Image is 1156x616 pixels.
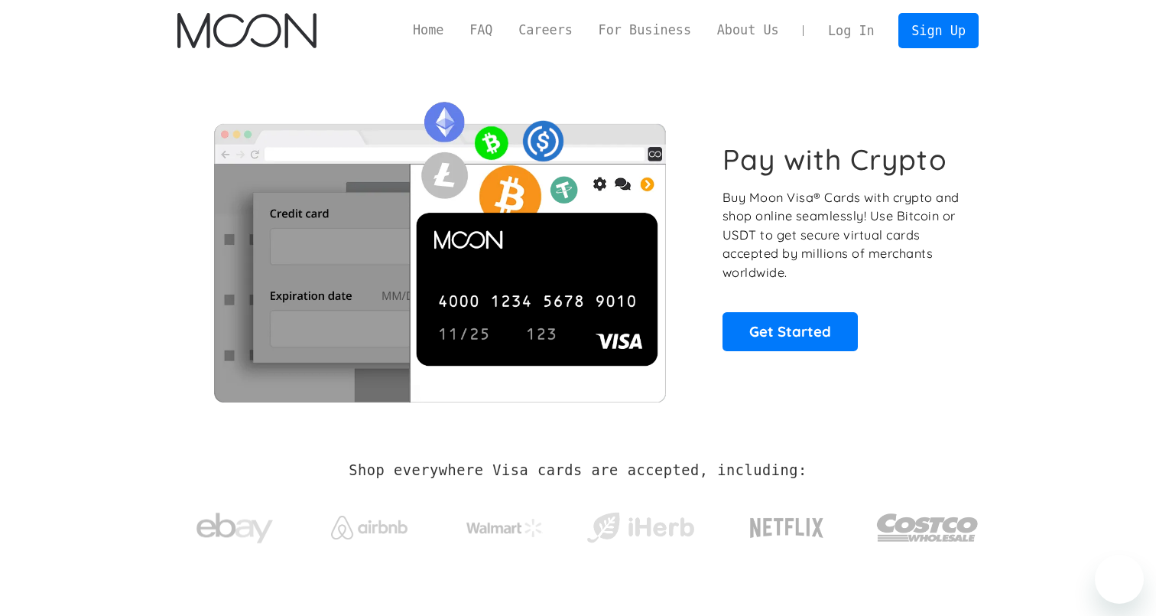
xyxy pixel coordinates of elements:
[448,504,562,545] a: Walmart
[583,508,697,548] img: iHerb
[466,519,543,537] img: Walmart
[748,509,825,547] img: Netflix
[586,21,704,40] a: For Business
[1095,555,1144,604] iframe: Button to launch messaging window
[722,142,947,177] h1: Pay with Crypto
[177,13,316,48] img: Moon Logo
[331,516,408,539] img: Airbnb
[196,504,273,552] img: ebay
[349,462,807,479] h2: Shop everywhere Visa cards are accepted, including:
[400,21,456,40] a: Home
[177,13,316,48] a: home
[898,13,978,47] a: Sign Up
[876,484,979,564] a: Costco
[876,499,979,556] img: Costco
[722,312,858,350] a: Get Started
[719,494,856,555] a: Netflix
[722,188,962,282] p: Buy Moon Visa® Cards with crypto and shop online seamlessly! Use Bitcoin or USDT to get secure vi...
[583,493,697,556] a: iHerb
[815,14,887,47] a: Log In
[177,489,291,560] a: ebay
[505,21,585,40] a: Careers
[704,21,792,40] a: About Us
[456,21,505,40] a: FAQ
[313,500,427,547] a: Airbnb
[177,91,701,402] img: Moon Cards let you spend your crypto anywhere Visa is accepted.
